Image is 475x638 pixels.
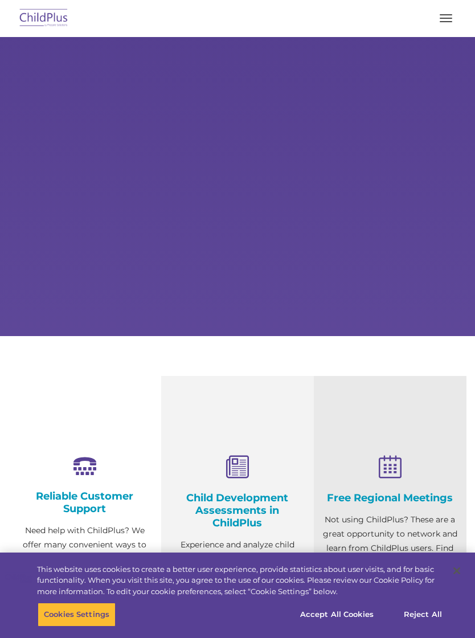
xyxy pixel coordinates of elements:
p: Need help with ChildPlus? We offer many convenient ways to contact our amazing Customer Support r... [17,524,153,623]
p: Not using ChildPlus? These are a great opportunity to network and learn from ChildPlus users. Fin... [322,513,458,584]
button: Cookies Settings [38,603,116,627]
img: ChildPlus by Procare Solutions [17,5,71,32]
div: This website uses cookies to create a better user experience, provide statistics about user visit... [37,564,442,598]
button: Accept All Cookies [294,603,380,627]
p: Experience and analyze child assessments and Head Start data management in one system with zero c... [170,538,305,623]
h4: Free Regional Meetings [322,492,458,504]
button: Reject All [387,603,458,627]
button: Close [444,558,469,583]
h4: Child Development Assessments in ChildPlus [170,492,305,529]
h4: Reliable Customer Support [17,490,153,515]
